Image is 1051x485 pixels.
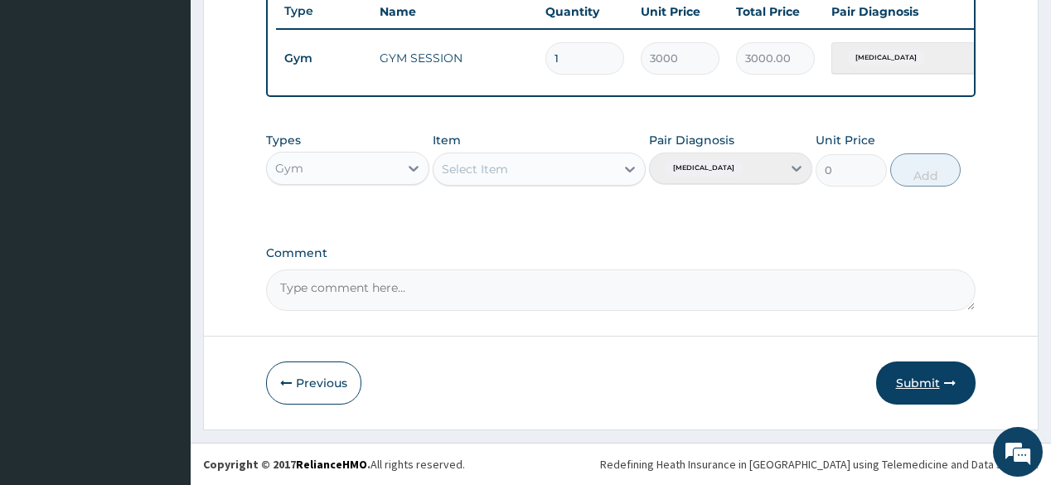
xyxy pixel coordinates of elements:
div: Redefining Heath Insurance in [GEOGRAPHIC_DATA] using Telemedicine and Data Science! [600,456,1039,473]
td: Gym [276,43,371,74]
img: d_794563401_company_1708531726252_794563401 [31,83,67,124]
footer: All rights reserved. [191,443,1051,485]
a: RelianceHMO [296,457,367,472]
span: We're online! [96,140,229,308]
button: Submit [876,361,976,405]
div: Select Item [442,161,508,177]
button: Previous [266,361,361,405]
button: Add [890,153,961,187]
div: Gym [275,160,303,177]
label: Pair Diagnosis [649,132,734,148]
label: Unit Price [816,132,875,148]
label: Types [266,133,301,148]
div: Chat with us now [86,93,278,114]
textarea: Type your message and hit 'Enter' [8,315,316,373]
td: GYM SESSION [371,41,537,75]
strong: Copyright © 2017 . [203,457,371,472]
label: Item [433,132,461,148]
label: Comment [266,246,975,260]
div: Minimize live chat window [272,8,312,48]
